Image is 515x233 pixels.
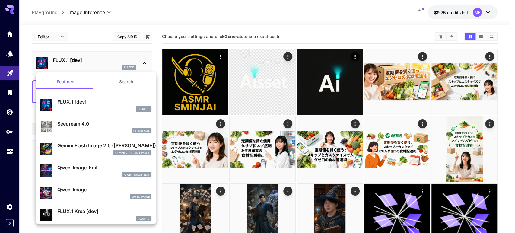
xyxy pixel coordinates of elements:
[57,142,151,149] p: Gemini Flash Image 2.5 ([PERSON_NAME])
[115,151,150,155] p: gemini_2_5_flash_image
[133,129,150,133] p: seedream4
[36,75,96,89] button: Featured
[138,217,150,221] p: FLUX.1 D
[40,96,151,114] div: FLUX.1 [dev]FLUX.1 D
[40,139,151,158] div: Gemini Flash Image 2.5 ([PERSON_NAME])gemini_2_5_flash_image
[57,164,151,171] p: Qwen-Image-Edit
[40,205,151,224] div: FLUX.1 Krea [dev]FLUX.1 D
[57,186,151,193] p: Qwen-Image
[96,75,156,89] button: Search
[57,208,151,215] p: FLUX.1 Krea [dev]
[124,173,150,177] p: qwen_image_edit
[57,98,151,105] p: FLUX.1 [dev]
[40,184,151,202] div: Qwen-ImageQwen Image
[57,120,151,127] p: Seedream 4.0
[138,107,150,111] p: FLUX.1 D
[132,195,150,199] p: Qwen Image
[40,161,151,180] div: Qwen-Image-Editqwen_image_edit
[40,118,151,136] div: Seedream 4.0seedream4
